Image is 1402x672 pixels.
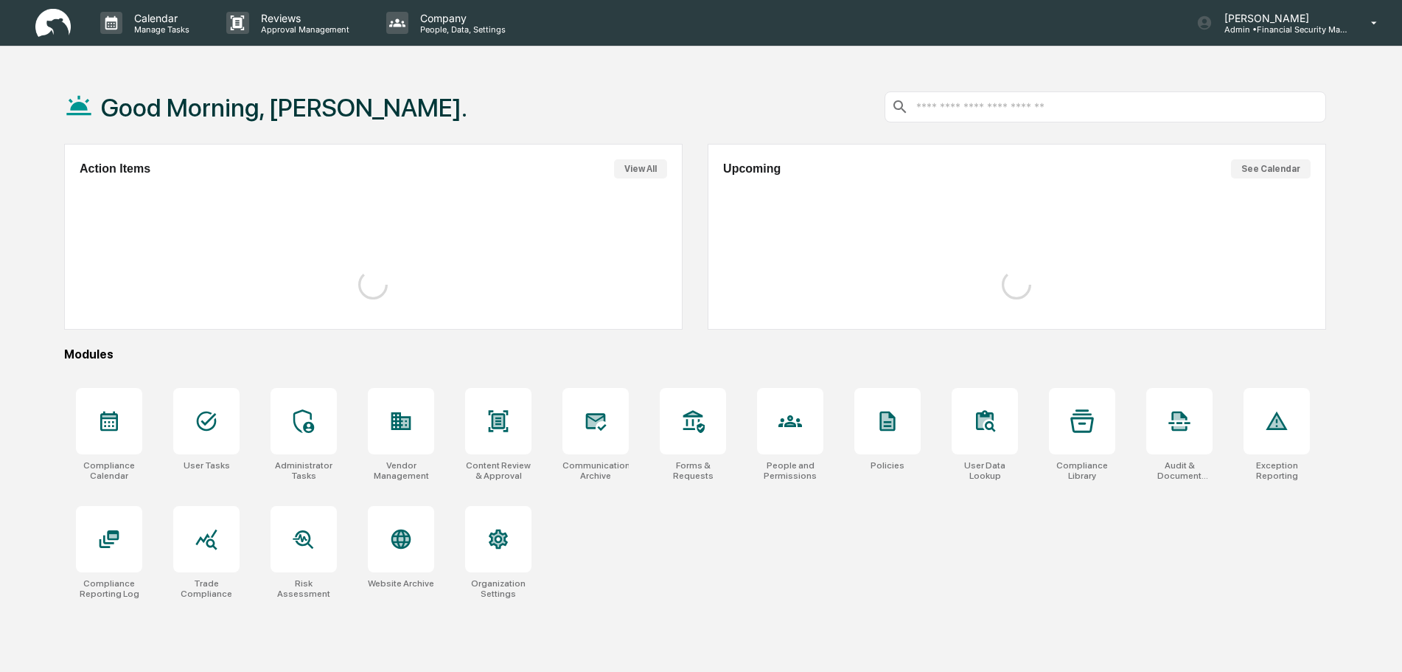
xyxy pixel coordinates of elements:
h2: Action Items [80,162,150,176]
h1: Good Morning, [PERSON_NAME]. [101,93,467,122]
div: Vendor Management [368,460,434,481]
div: Modules [64,347,1326,361]
p: Calendar [122,12,197,24]
div: Organization Settings [465,578,531,599]
div: Website Archive [368,578,434,589]
div: Communications Archive [562,460,629,481]
p: Approval Management [249,24,357,35]
p: [PERSON_NAME] [1213,12,1350,24]
div: Compliance Library [1049,460,1115,481]
div: Administrator Tasks [271,460,337,481]
p: Company [408,12,513,24]
div: Compliance Reporting Log [76,578,142,599]
button: See Calendar [1231,159,1311,179]
div: Audit & Document Logs [1146,460,1213,481]
p: Reviews [249,12,357,24]
div: Forms & Requests [660,460,726,481]
img: logo [35,9,71,38]
div: User Data Lookup [952,460,1018,481]
p: Manage Tasks [122,24,197,35]
div: Risk Assessment [271,578,337,599]
h2: Upcoming [723,162,781,176]
div: People and Permissions [757,460,823,481]
div: Content Review & Approval [465,460,531,481]
div: Policies [871,460,904,471]
button: View All [614,159,667,179]
div: Compliance Calendar [76,460,142,481]
p: Admin • Financial Security Management [1213,24,1350,35]
div: Exception Reporting [1244,460,1310,481]
div: User Tasks [184,460,230,471]
p: People, Data, Settings [408,24,513,35]
div: Trade Compliance [173,578,240,599]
